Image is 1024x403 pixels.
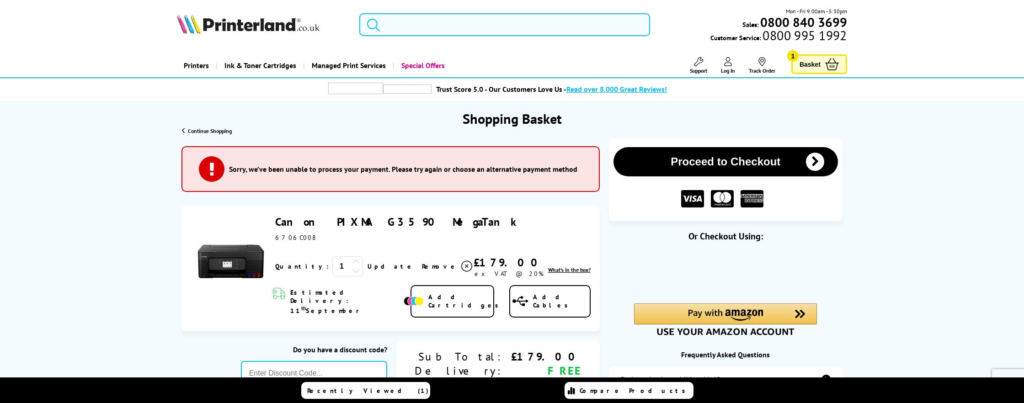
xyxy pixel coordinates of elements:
[548,266,591,273] a: lnk_inthebox
[791,54,847,74] a: Basket 1
[609,230,843,242] div: Or Checkout Using:
[216,54,303,77] a: Ink & Toner Cartridges
[711,190,734,208] img: MASTER CARD
[422,262,458,270] span: Remove
[415,364,503,378] div: Delivery:
[463,110,562,127] h1: Shopping Basket
[786,7,847,16] span: Mon - Fri 9:00am - 5:30pm
[177,14,320,34] img: Printerland Logo
[241,345,387,354] div: Do you have a discount code?
[415,350,503,364] div: Sub Total:
[634,257,817,277] iframe: PayPal
[177,54,216,77] a: Printers
[475,270,544,278] span: ex VAT @ 20%
[197,215,265,283] img: Canon PIXMA G3590 MegaTank
[613,147,838,176] button: Proceed to Checkout
[301,382,430,399] a: Recently Viewed (1)
[609,350,843,359] div: Frequently Asked Questions
[761,31,847,40] span: 0800 995 1992
[275,233,315,242] span: 6706C008
[307,387,429,395] span: Recently Viewed (1)
[759,18,847,27] a: 0800 840 3699
[436,85,667,94] a: Trust Score 5.0 - Our Customers Love Us -Read over 8,000 Great Reviews!
[721,67,735,74] span: Log In
[749,57,775,74] a: Track Order
[742,20,759,29] span: Sales:
[474,255,544,270] div: £179.00
[383,85,432,94] img: trustpilot rating
[428,293,503,309] span: Add Cartridges
[565,382,693,399] a: Compare Products
[690,67,707,74] span: Support
[609,366,843,392] a: additional-ink
[503,364,581,378] div: FREE
[275,262,329,270] span: Quantity:
[301,305,306,312] sup: th
[182,127,232,134] a: Continue Shopping
[548,266,591,273] span: What's in the box?
[224,54,296,77] span: Ink & Toner Cartridges
[566,85,667,94] span: Read over 8,000 Great Reviews!
[188,127,232,134] span: Continue Shopping
[800,58,821,70] span: Basket
[533,293,589,309] span: Add Cables
[580,387,690,395] span: Compare Products
[275,215,523,229] a: Canon PIXMA G3590 MegaTank
[393,54,452,77] a: Special Offers
[290,288,401,315] span: Estimated Delivery: 11 September
[634,303,817,335] div: Amazon Pay - Use your Amazon account
[303,54,393,77] a: Managed Print Services
[241,361,387,386] input: Enter Discount Code...
[177,14,348,36] a: Printerland Logo
[328,83,383,94] img: trustpilot rating
[741,190,763,208] img: American Express
[710,31,847,42] span: Customer Service:
[404,297,424,306] img: Add Cartridges
[681,190,704,208] img: VISA
[503,350,581,364] div: £179.00
[721,57,735,74] a: Log In
[621,375,720,384] div: Do I need to buy additional ink?
[690,57,707,74] a: Support
[760,14,847,31] b: 0800 840 3699
[229,164,577,174] h3: Sorry, we’ve been unable to process your payment. Please try again or choose an alternative payme...
[422,260,474,273] a: Delete item from your basket
[787,50,799,62] span: 1
[368,262,415,270] a: Update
